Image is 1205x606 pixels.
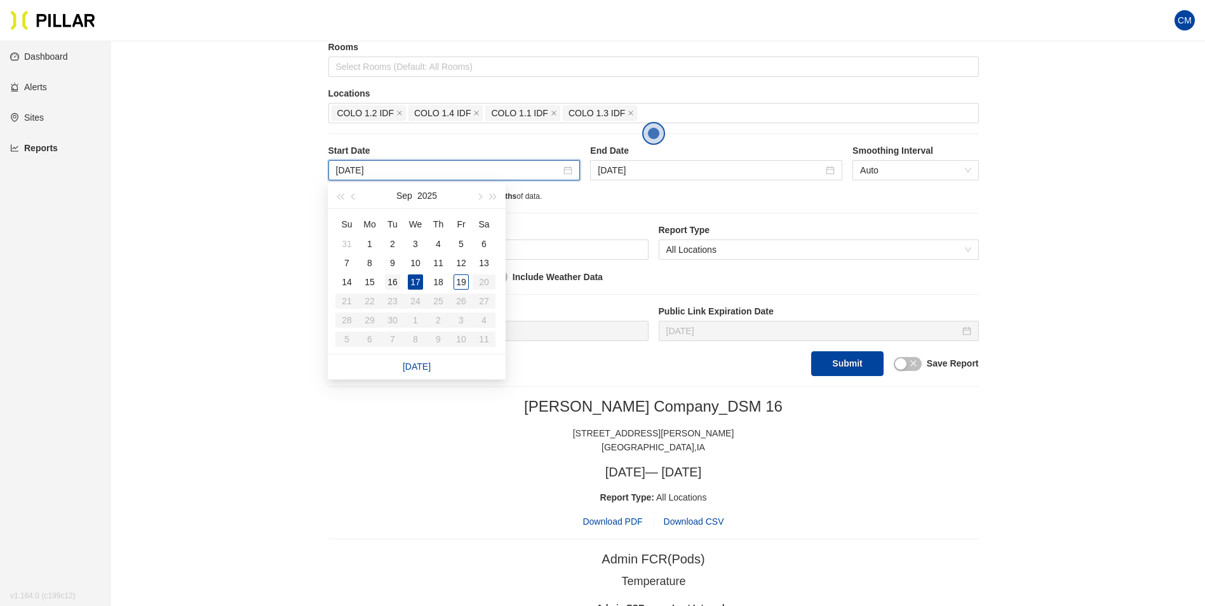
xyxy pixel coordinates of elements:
button: 2025 [417,183,437,208]
td: 2025-09-07 [335,253,358,273]
td: 2025-09-04 [427,234,450,253]
span: COLO 1.2 IDF [337,106,394,120]
span: close [551,110,557,118]
h2: [PERSON_NAME] Company_DSM 16 [328,397,979,416]
a: environmentSites [10,112,44,123]
a: [DATE] [403,361,431,372]
td: 2025-08-31 [335,234,358,253]
span: Report Type: [600,492,654,502]
td: 2025-09-14 [335,273,358,292]
div: 1 [362,236,377,252]
div: 17 [408,274,423,290]
button: Sep [396,183,412,208]
th: We [404,214,427,234]
div: 6 [476,236,492,252]
td: 2025-09-19 [450,273,473,292]
div: 5 [454,236,469,252]
label: Public Link Expiration Date [659,305,979,318]
td: 2025-09-01 [358,234,381,253]
div: 8 [362,255,377,271]
span: Download PDF [582,515,642,529]
div: 14 [339,274,354,290]
div: 19 [454,274,469,290]
span: close [396,110,403,118]
label: End Date [590,144,842,158]
td: 2025-09-13 [473,253,495,273]
button: Submit [811,351,883,376]
h3: [DATE] — [DATE] [328,464,979,480]
th: Fr [450,214,473,234]
div: 31 [339,236,354,252]
div: 18 [431,274,446,290]
label: Save Report [927,357,979,370]
span: All Locations [666,240,971,259]
td: 2025-09-03 [404,234,427,253]
span: close [628,110,634,118]
th: Su [335,214,358,234]
div: 2 [385,236,400,252]
label: Locations [328,87,979,100]
div: 9 [385,255,400,271]
span: COLO 1.1 IDF [491,106,548,120]
td: 2025-09-17 [404,273,427,292]
th: Sa [473,214,495,234]
span: close [910,360,917,367]
td: 2025-09-10 [404,253,427,273]
td: 2025-09-05 [450,234,473,253]
td: 2025-09-15 [358,273,381,292]
label: Include Weather Data [513,271,603,284]
td: 2025-09-06 [473,234,495,253]
div: 4 [431,236,446,252]
div: Admin FCR (Pods) [602,549,704,569]
div: [STREET_ADDRESS][PERSON_NAME] [328,426,979,440]
th: Tu [381,214,404,234]
td: 2025-09-08 [358,253,381,273]
div: 13 [476,255,492,271]
label: Rooms [328,41,979,54]
label: Report Type [659,224,979,237]
a: line-chartReports [10,143,58,153]
div: 11 [431,255,446,271]
td: 2025-09-12 [450,253,473,273]
input: Oct 3, 2025 [666,324,960,338]
button: Open the dialog [642,122,665,145]
div: 7 [339,255,354,271]
div: [GEOGRAPHIC_DATA] , IA [328,440,979,454]
th: Mo [358,214,381,234]
td: 2025-09-02 [381,234,404,253]
div: 10 [408,255,423,271]
label: Smoothing Interval [852,144,978,158]
span: CM [1178,10,1192,30]
td: 2025-09-16 [381,273,404,292]
a: alertAlerts [10,82,47,92]
div: 15 [362,274,377,290]
th: Th [427,214,450,234]
input: Sep 18, 2025 [598,163,823,177]
td: 2025-09-09 [381,253,404,273]
div: 3 [408,236,423,252]
div: 12 [454,255,469,271]
span: Auto [860,161,971,180]
td: 2025-09-18 [427,273,450,292]
span: Download CSV [664,516,724,527]
div: Note: Reports can contain a maximum of of data. [328,191,979,203]
span: COLO 1.4 IDF [414,106,471,120]
tspan: Temperature [621,575,685,588]
span: close [473,110,480,118]
img: Pillar Technologies [10,10,95,30]
td: 2025-09-11 [427,253,450,273]
a: dashboardDashboard [10,51,68,62]
input: Sep 17, 2025 [336,163,562,177]
div: All Locations [328,490,979,504]
label: Start Date [328,144,581,158]
span: COLO 1.3 IDF [569,106,625,120]
div: 16 [385,274,400,290]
